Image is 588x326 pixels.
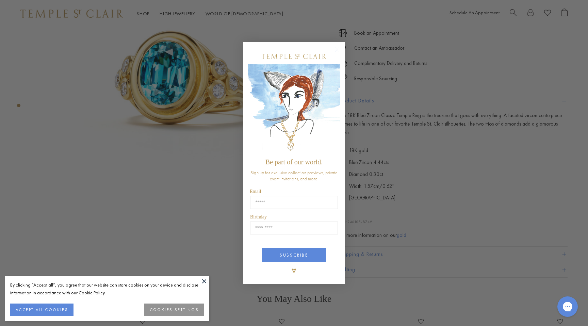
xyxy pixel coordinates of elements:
span: Email [250,189,261,194]
button: Close dialog [336,49,345,57]
div: By clicking “Accept all”, you agree that our website can store cookies on your device and disclos... [10,281,204,297]
span: Sign up for exclusive collection previews, private event invitations, and more. [250,169,338,182]
input: Email [250,196,338,209]
img: Temple St. Clair [262,54,326,59]
img: c4a9eb12-d91a-4d4a-8ee0-386386f4f338.jpeg [248,64,340,155]
button: COOKIES SETTINGS [144,304,204,316]
button: ACCEPT ALL COOKIES [10,304,73,316]
img: TSC [287,264,301,277]
span: Birthday [250,214,267,219]
button: SUBSCRIBE [262,248,326,262]
span: Be part of our world. [265,158,323,166]
iframe: Gorgias live chat messenger [554,294,581,319]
